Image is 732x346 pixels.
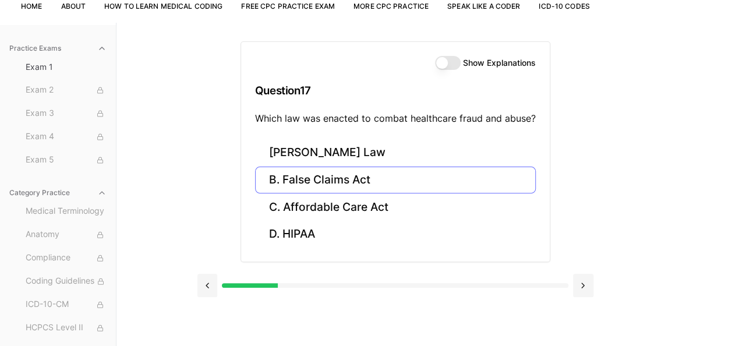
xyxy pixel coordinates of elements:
[21,128,111,146] button: Exam 4
[21,295,111,314] button: ICD-10-CM
[447,2,520,10] a: Speak Like a Coder
[26,252,107,264] span: Compliance
[539,2,589,10] a: ICD-10 Codes
[241,2,335,10] a: Free CPC Practice Exam
[21,104,111,123] button: Exam 3
[5,39,111,58] button: Practice Exams
[21,225,111,244] button: Anatomy
[26,228,107,241] span: Anatomy
[255,193,536,221] button: C. Affordable Care Act
[255,167,536,194] button: B. False Claims Act
[255,111,536,125] p: Which law was enacted to combat healthcare fraud and abuse?
[26,298,107,311] span: ICD-10-CM
[255,73,536,108] h3: Question 17
[21,151,111,170] button: Exam 5
[26,61,107,73] span: Exam 1
[5,183,111,202] button: Category Practice
[21,272,111,291] button: Coding Guidelines
[26,322,107,334] span: HCPCS Level II
[21,249,111,267] button: Compliance
[26,84,107,97] span: Exam 2
[353,2,429,10] a: More CPC Practice
[255,221,536,248] button: D. HIPAA
[26,275,107,288] span: Coding Guidelines
[21,58,111,76] button: Exam 1
[104,2,222,10] a: How to Learn Medical Coding
[21,319,111,337] button: HCPCS Level II
[21,81,111,100] button: Exam 2
[26,154,107,167] span: Exam 5
[26,130,107,143] span: Exam 4
[255,139,536,167] button: [PERSON_NAME] Law
[463,59,536,67] label: Show Explanations
[26,205,107,218] span: Medical Terminology
[61,2,86,10] a: About
[21,202,111,221] button: Medical Terminology
[21,2,42,10] a: Home
[26,107,107,120] span: Exam 3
